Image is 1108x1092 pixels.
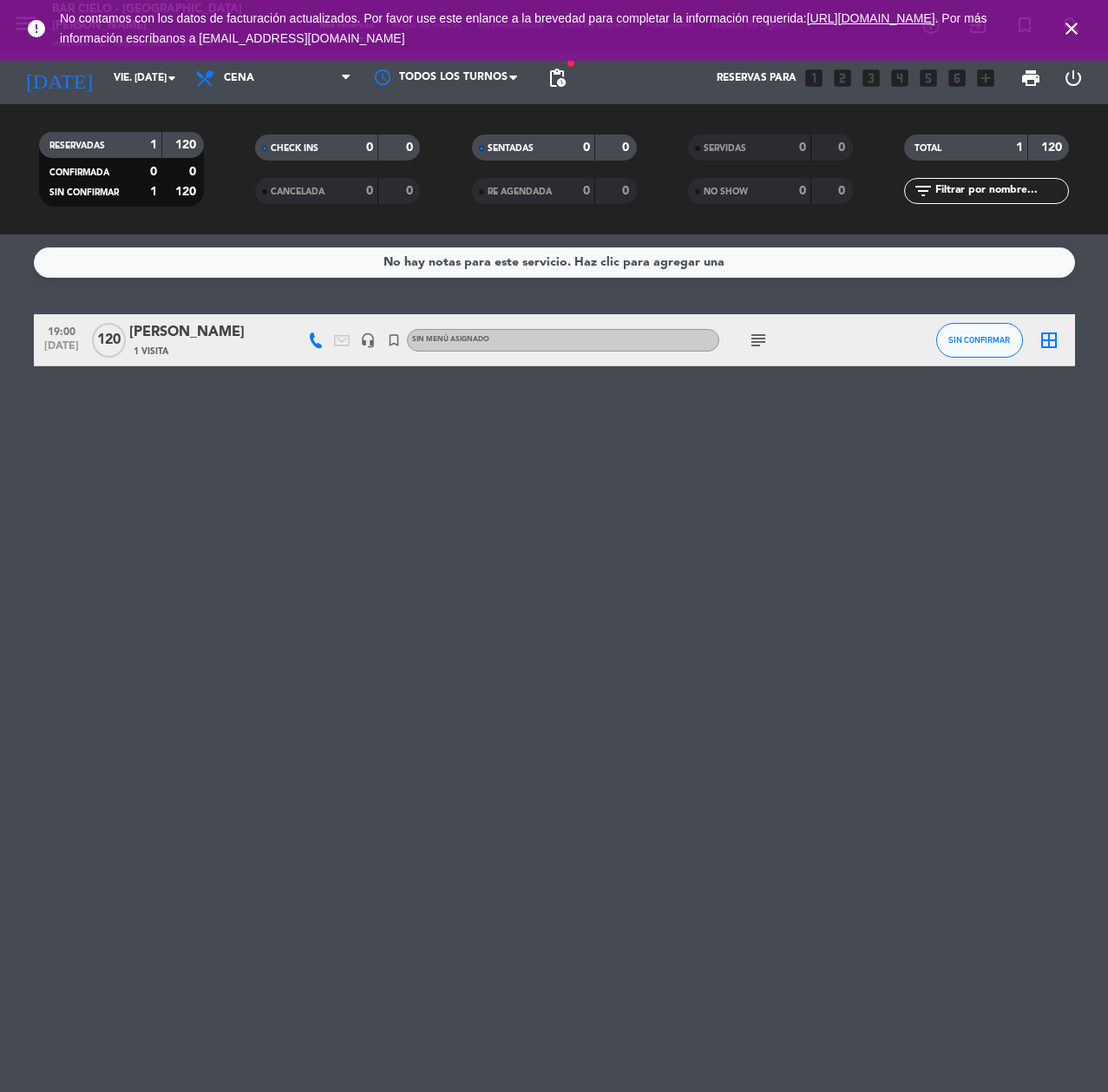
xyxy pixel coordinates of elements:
[60,11,987,45] a: . Por más información escríbanos a [EMAIL_ADDRESS][DOMAIN_NAME]
[799,141,806,154] strong: 0
[934,181,1068,201] input: Filtrar por nombre...
[49,141,105,150] span: RESERVADAS
[838,185,849,197] strong: 0
[40,320,83,340] span: 19:00
[175,186,200,198] strong: 120
[366,141,373,154] strong: 0
[807,11,935,25] a: [URL][DOMAIN_NAME]
[915,144,941,153] span: TOTAL
[161,68,182,89] i: arrow_drop_down
[838,141,849,154] strong: 0
[386,332,402,348] i: turned_in_not
[917,67,940,89] i: looks_5
[547,68,567,89] span: pending_actions
[936,323,1023,358] button: SIN CONFIRMAR
[49,188,119,197] span: SIN CONFIRMAR
[948,335,1010,345] span: SIN CONFIRMAR
[360,332,376,348] i: headset_mic
[704,187,748,196] span: NO SHOW
[717,72,797,84] span: Reservas para
[40,340,83,360] span: [DATE]
[622,185,633,197] strong: 0
[803,67,825,89] i: looks_one
[150,166,157,178] strong: 0
[488,187,552,196] span: RE AGENDADA
[946,67,968,89] i: looks_6
[271,144,318,153] span: CHECK INS
[92,323,126,358] span: 120
[1016,141,1023,154] strong: 1
[406,141,416,154] strong: 0
[622,141,633,154] strong: 0
[150,139,157,151] strong: 1
[1041,141,1065,154] strong: 120
[888,67,911,89] i: looks_4
[974,67,997,89] i: add_box
[799,185,806,197] strong: 0
[366,185,373,197] strong: 0
[1052,52,1095,104] div: LOG OUT
[49,168,109,177] span: CONFIRMADA
[860,67,882,89] i: looks_3
[1020,68,1041,89] span: print
[189,166,200,178] strong: 0
[1063,68,1084,89] i: power_settings_new
[488,144,534,153] span: SENTADAS
[704,144,746,153] span: SERVIDAS
[271,187,325,196] span: CANCELADA
[224,72,254,84] span: Cena
[129,321,277,344] div: [PERSON_NAME]
[1061,18,1082,39] i: close
[13,59,105,97] i: [DATE]
[913,181,934,201] i: filter_list
[583,185,590,197] strong: 0
[150,186,157,198] strong: 1
[406,185,416,197] strong: 0
[175,139,200,151] strong: 120
[1039,330,1059,351] i: border_all
[134,345,168,359] span: 1 Visita
[566,58,576,69] span: fiber_manual_record
[583,141,590,154] strong: 0
[384,253,724,273] div: No hay notas para este servicio. Haz clic para agregar una
[748,330,769,351] i: subject
[26,18,47,39] i: error
[412,336,489,343] span: Sin menú asignado
[60,11,987,45] span: No contamos con los datos de facturación actualizados. Por favor use este enlance a la brevedad p...
[831,67,854,89] i: looks_two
